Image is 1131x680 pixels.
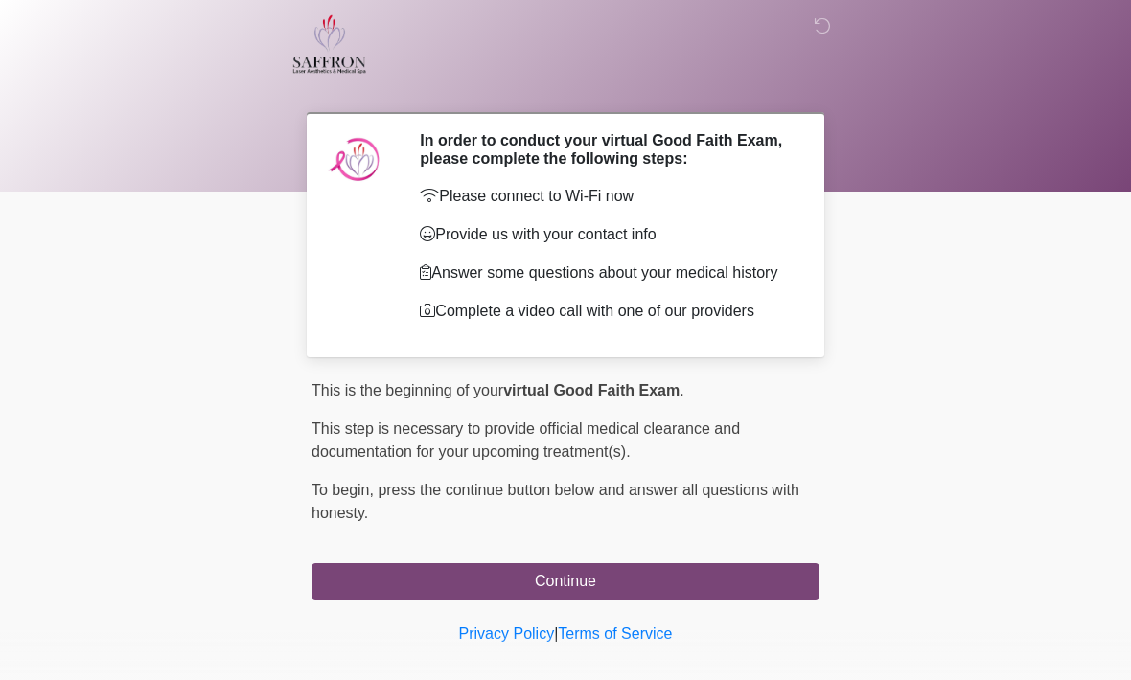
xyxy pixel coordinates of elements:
span: press the continue button below and answer all questions with honesty. [312,482,799,521]
p: Answer some questions about your medical history [420,261,791,284]
img: Saffron Laser Aesthetics and Medical Spa Logo [292,14,367,74]
p: Provide us with your contact info [420,223,791,246]
a: Privacy Policy [459,625,555,642]
span: . [680,382,683,398]
span: This is the beginning of your [312,382,503,398]
span: To begin, [312,482,378,498]
h2: In order to conduct your virtual Good Faith Exam, please complete the following steps: [420,131,791,168]
a: Terms of Service [558,625,672,642]
img: Agent Avatar [326,131,383,189]
a: | [554,625,558,642]
strong: virtual Good Faith Exam [503,382,680,398]
button: Continue [312,563,819,600]
p: Complete a video call with one of our providers [420,300,791,323]
p: Please connect to Wi-Fi now [420,185,791,208]
span: This step is necessary to provide official medical clearance and documentation for your upcoming ... [312,420,740,460]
